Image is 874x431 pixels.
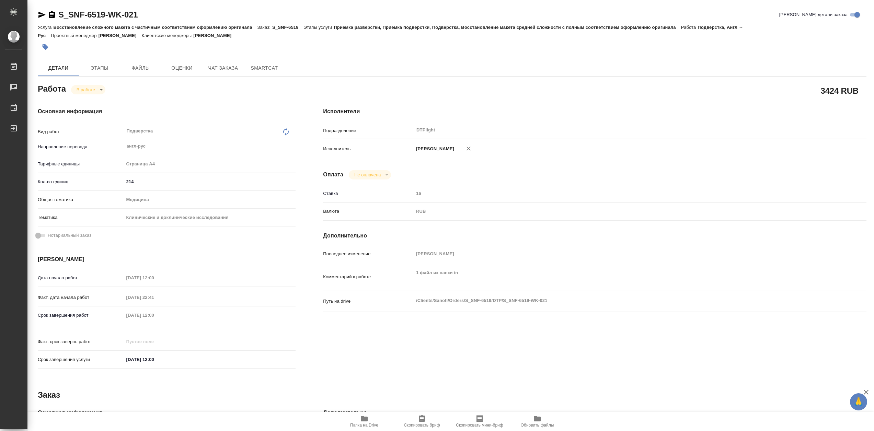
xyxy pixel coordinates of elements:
[304,25,334,30] p: Этапы услуги
[38,338,124,345] p: Факт. срок заверш. работ
[323,409,866,417] h4: Дополнительно
[38,161,124,167] p: Тарифные единицы
[124,273,184,283] input: Пустое поле
[850,393,867,410] button: 🙏
[350,423,378,428] span: Папка на Drive
[38,107,296,116] h4: Основная информация
[779,11,848,18] span: [PERSON_NAME] детали заказа
[323,298,414,305] p: Путь на drive
[404,423,440,428] span: Скопировать бриф
[248,64,281,72] span: SmartCat
[349,170,391,179] div: В работе
[414,188,821,198] input: Пустое поле
[323,127,414,134] p: Подразделение
[38,409,296,417] h4: Основная информация
[124,64,157,72] span: Файлы
[323,251,414,257] p: Последнее изменение
[681,25,698,30] p: Работа
[124,177,296,187] input: ✎ Введи что-нибудь
[38,196,124,203] p: Общая тематика
[38,25,53,30] p: Услуга
[853,395,864,409] span: 🙏
[165,64,198,72] span: Оценки
[48,232,91,239] span: Нотариальный заказ
[83,64,116,72] span: Этапы
[38,82,66,94] h2: Работа
[323,171,343,179] h4: Оплата
[53,25,257,30] p: Восстановление сложного макета с частичным соответствием оформлению оригинала
[323,145,414,152] p: Исполнитель
[257,25,272,30] p: Заказ:
[38,356,124,363] p: Срок завершения услуги
[124,194,296,206] div: Медицина
[38,143,124,150] p: Направление перевода
[74,87,97,93] button: В работе
[323,190,414,197] p: Ставка
[99,33,142,38] p: [PERSON_NAME]
[124,310,184,320] input: Пустое поле
[334,25,681,30] p: Приемка разверстки, Приемка подверстки, Подверстка, Восстановление макета средней сложности с пол...
[461,141,476,156] button: Удалить исполнителя
[71,85,105,94] div: В работе
[456,423,503,428] span: Скопировать мини-бриф
[335,412,393,431] button: Папка на Drive
[323,208,414,215] p: Валюта
[508,412,566,431] button: Обновить файлы
[193,33,237,38] p: [PERSON_NAME]
[38,389,60,400] h2: Заказ
[414,206,821,217] div: RUB
[124,337,184,347] input: Пустое поле
[48,11,56,19] button: Скопировать ссылку
[38,39,53,55] button: Добавить тэг
[38,214,124,221] p: Тематика
[38,128,124,135] p: Вид работ
[323,273,414,280] p: Комментарий к работе
[207,64,240,72] span: Чат заказа
[38,178,124,185] p: Кол-во единиц
[142,33,194,38] p: Клиентские менеджеры
[352,172,383,178] button: Не оплачена
[414,145,454,152] p: [PERSON_NAME]
[38,312,124,319] p: Срок завершения работ
[451,412,508,431] button: Скопировать мини-бриф
[521,423,554,428] span: Обновить файлы
[38,11,46,19] button: Скопировать ссылку для ЯМессенджера
[323,232,866,240] h4: Дополнительно
[272,25,304,30] p: S_SNF-6519
[414,295,821,306] textarea: /Clients/Sanofi/Orders/S_SNF-6519/DTP/S_SNF-6519-WK-021
[38,255,296,264] h4: [PERSON_NAME]
[414,267,821,286] textarea: 1 файл из папки in
[821,85,859,96] h2: 3424 RUB
[393,412,451,431] button: Скопировать бриф
[58,10,138,19] a: S_SNF-6519-WK-021
[124,158,296,170] div: Страница А4
[51,33,98,38] p: Проектный менеджер
[124,212,296,223] div: Клинические и доклинические исследования
[38,275,124,281] p: Дата начала работ
[323,107,866,116] h4: Исполнители
[38,294,124,301] p: Факт. дата начала работ
[42,64,75,72] span: Детали
[414,249,821,259] input: Пустое поле
[124,292,184,302] input: Пустое поле
[124,354,184,364] input: ✎ Введи что-нибудь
